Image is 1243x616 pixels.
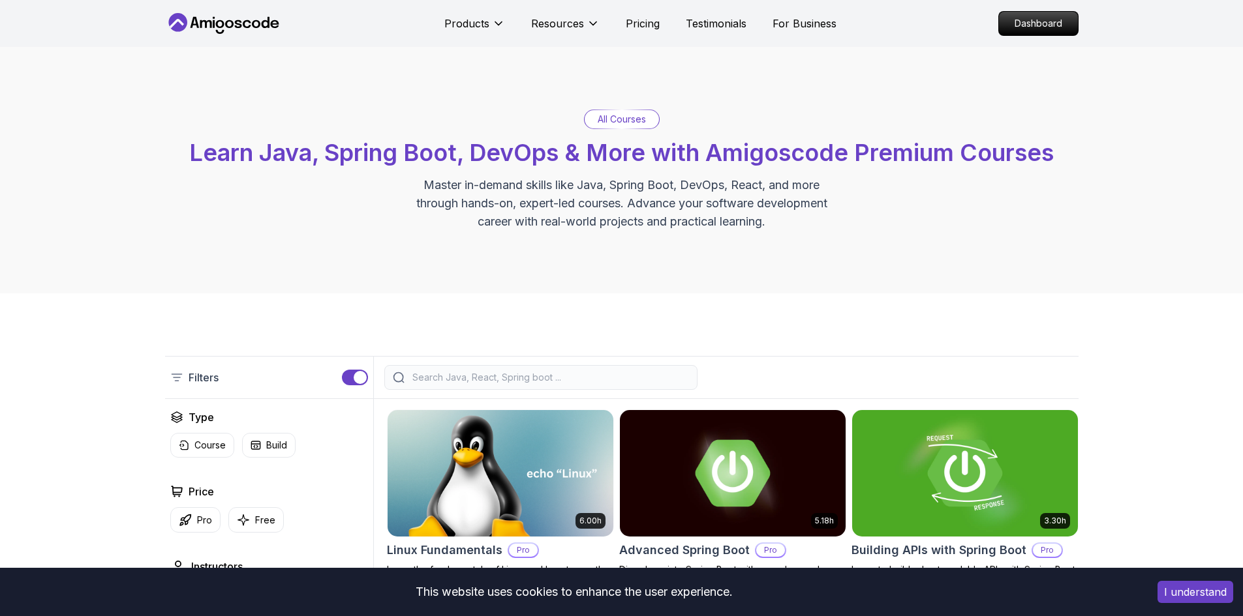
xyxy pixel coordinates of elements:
img: Linux Fundamentals card [388,410,613,536]
a: Advanced Spring Boot card5.18hAdvanced Spring BootProDive deep into Spring Boot with our advanced... [619,409,846,602]
a: Testimonials [686,16,746,31]
a: Linux Fundamentals card6.00hLinux FundamentalsProLearn the fundamentals of Linux and how to use t... [387,409,614,589]
p: Pro [756,544,785,557]
input: Search Java, React, Spring boot ... [410,371,689,384]
button: Products [444,16,505,42]
p: Pro [509,544,538,557]
a: Pricing [626,16,660,31]
p: Dashboard [999,12,1078,35]
p: Pro [197,514,212,527]
p: Master in-demand skills like Java, Spring Boot, DevOps, React, and more through hands-on, expert-... [403,176,841,231]
p: 5.18h [815,516,834,526]
span: Learn Java, Spring Boot, DevOps & More with Amigoscode Premium Courses [189,138,1054,167]
div: This website uses cookies to enhance the user experience. [10,578,1138,606]
img: Building APIs with Spring Boot card [852,410,1078,536]
h2: Linux Fundamentals [387,541,502,559]
p: 6.00h [579,516,602,526]
p: Pro [1033,544,1062,557]
img: Advanced Spring Boot card [620,410,846,536]
p: Build [266,439,287,452]
h2: Type [189,409,214,425]
p: All Courses [598,113,646,126]
p: Free [255,514,275,527]
p: Products [444,16,489,31]
button: Free [228,507,284,533]
p: Dive deep into Spring Boot with our advanced course, designed to take your skills from intermedia... [619,563,846,602]
p: Learn to build robust, scalable APIs with Spring Boot, mastering REST principles, JSON handling, ... [852,563,1079,602]
button: Resources [531,16,600,42]
h2: Instructors [191,559,243,574]
button: Course [170,433,234,458]
button: Build [242,433,296,458]
p: Filters [189,370,219,385]
a: Building APIs with Spring Boot card3.30hBuilding APIs with Spring BootProLearn to build robust, s... [852,409,1079,602]
button: Pro [170,507,221,533]
p: Resources [531,16,584,31]
h2: Advanced Spring Boot [619,541,750,559]
p: Course [194,439,226,452]
h2: Building APIs with Spring Boot [852,541,1026,559]
button: Accept cookies [1158,581,1233,603]
a: For Business [773,16,836,31]
p: Learn the fundamentals of Linux and how to use the command line [387,563,614,589]
h2: Price [189,484,214,499]
a: Dashboard [998,11,1079,36]
p: 3.30h [1044,516,1066,526]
